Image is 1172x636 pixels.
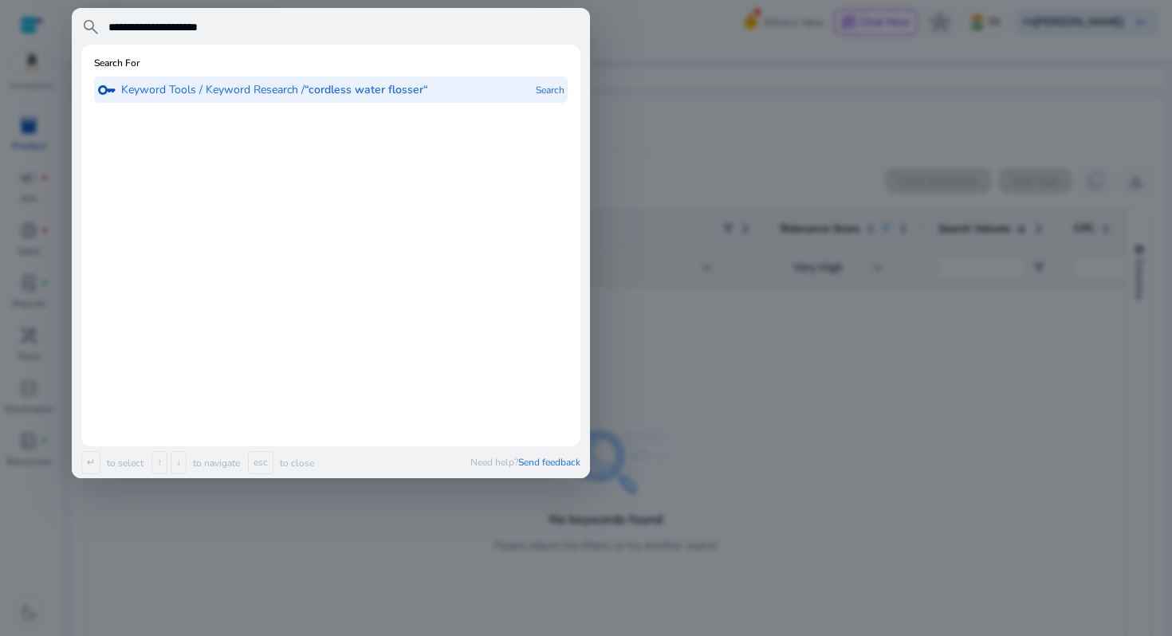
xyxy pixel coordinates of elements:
[94,57,140,69] h6: Search For
[536,77,564,103] p: Search
[81,451,100,474] span: ↵
[151,451,167,474] span: ↑
[97,80,116,100] span: key
[121,82,428,98] p: Keyword Tools / Keyword Research /
[470,456,580,469] p: Need help?
[104,457,144,469] p: to select
[81,18,100,37] span: search
[171,451,187,474] span: ↓
[190,457,240,469] p: to navigate
[248,451,273,474] span: esc
[518,456,580,469] span: Send feedback
[305,82,428,97] b: “cordless water flosser“
[277,457,314,469] p: to close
